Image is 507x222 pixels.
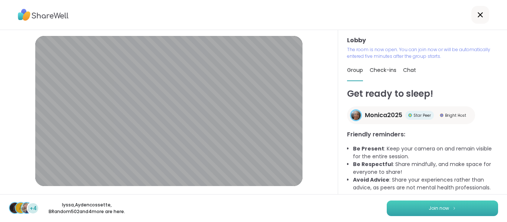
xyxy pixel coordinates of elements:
[353,145,384,152] b: Be Present
[22,203,32,213] img: BRandom502
[347,87,498,100] h1: Get ready to sleep!
[429,205,449,212] span: Join now
[413,113,431,118] span: Star Peer
[408,113,412,117] img: Star Peer
[347,130,498,139] h3: Friendly reminders:
[45,202,128,215] p: lyssa , Aydencossette , BRandom502 and 4 more are here.
[30,205,37,212] span: +4
[403,66,416,74] span: Chat
[347,66,363,74] span: Group
[351,110,361,120] img: Monica2025
[365,111,402,120] span: Monica2025
[347,106,475,124] a: Monica2025Monica2025Star PeerStar PeerBright HostBright Host
[452,206,457,210] img: ShareWell Logomark
[347,46,498,60] p: The room is now open. You can join now or will be automatically entered five minutes after the gr...
[445,113,466,118] span: Bright Host
[10,203,20,213] img: lyssa
[387,201,498,216] button: Join now
[353,176,498,192] li: : Share your experiences rather than advice, as peers are not mental health professionals.
[19,203,23,213] span: A
[370,66,396,74] span: Check-ins
[347,36,498,45] h3: Lobby
[353,176,389,183] b: Avoid Advice
[18,6,69,23] img: ShareWell Logo
[353,160,498,176] li: : Share mindfully, and make space for everyone to share!
[353,160,393,168] b: Be Respectful
[440,113,444,117] img: Bright Host
[353,145,498,160] li: : Keep your camera on and remain visible for the entire session.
